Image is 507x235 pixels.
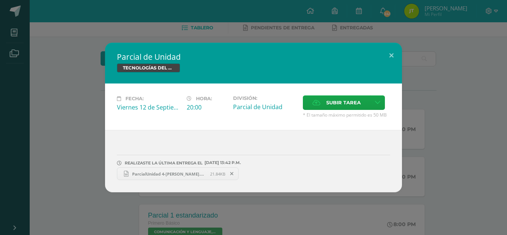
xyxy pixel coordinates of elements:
[381,43,402,68] button: Close (Esc)
[196,96,212,101] span: Hora:
[125,160,203,166] span: REALIZASTE LA ÚLTIMA ENTREGA EL
[117,63,180,72] span: TECNOLOGÍAS DEL APRENDIZAJE Y LA COMUNICACIÓN
[226,170,238,178] span: Remover entrega
[128,171,210,177] span: ParcialUnidad 4-[PERSON_NAME].docx
[117,52,390,62] h2: Parcial de Unidad
[117,103,181,111] div: Viernes 12 de Septiembre
[326,96,361,110] span: Subir tarea
[233,103,297,111] div: Parcial de Unidad
[233,95,297,101] label: División:
[117,167,239,180] a: ParcialUnidad 4-[PERSON_NAME].docx 21.84KB
[303,112,390,118] span: * El tamaño máximo permitido es 50 MB
[125,96,144,101] span: Fecha:
[203,163,241,163] span: [DATE] 13:42 P.M.
[210,171,225,177] span: 21.84KB
[187,103,227,111] div: 20:00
